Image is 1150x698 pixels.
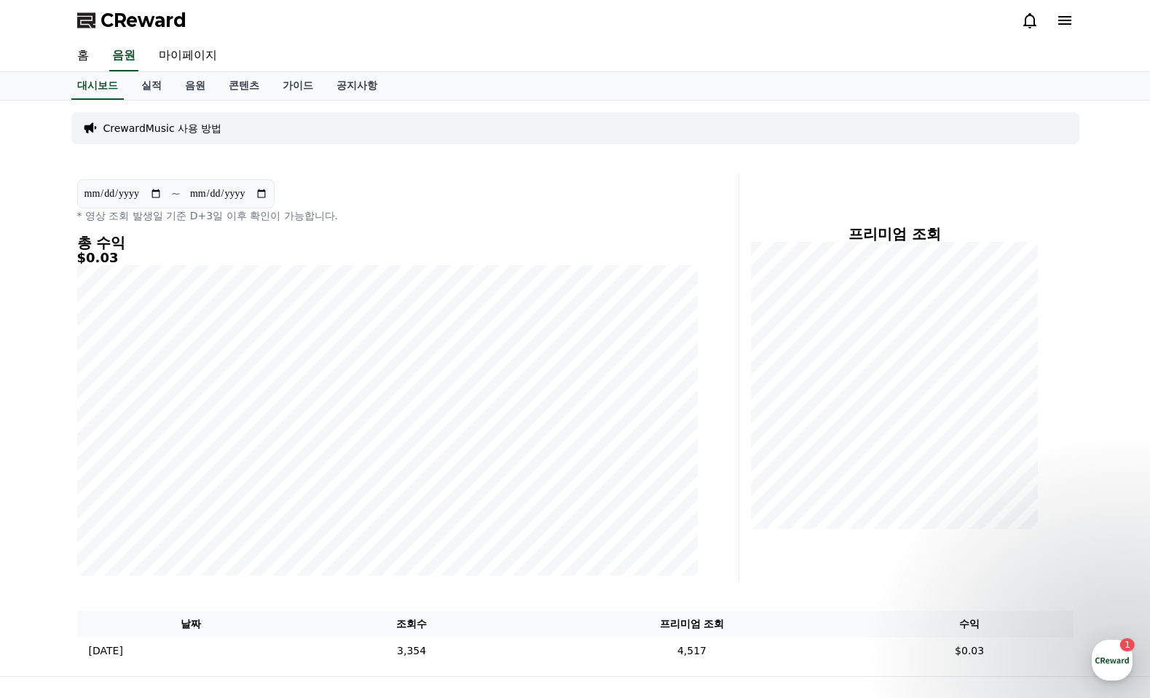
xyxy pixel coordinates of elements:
[66,41,101,71] a: 홈
[103,121,222,136] a: CrewardMusic 사용 방법
[325,72,389,100] a: 공지사항
[77,9,186,32] a: CReward
[77,251,698,265] h5: $0.03
[89,643,123,659] p: [DATE]
[173,72,217,100] a: 음원
[147,41,229,71] a: 마이페이지
[751,226,1039,242] h4: 프리미엄 조회
[305,638,518,664] td: 3,354
[77,208,698,223] p: * 영상 조회 발생일 기준 D+3일 이후 확인이 가능합니다.
[101,9,186,32] span: CReward
[77,235,698,251] h4: 총 수익
[518,638,865,664] td: 4,517
[171,185,181,203] p: ~
[866,611,1074,638] th: 수익
[271,72,325,100] a: 가이드
[71,72,124,100] a: 대시보드
[305,611,518,638] th: 조회수
[109,41,138,71] a: 음원
[130,72,173,100] a: 실적
[518,611,865,638] th: 프리미엄 조회
[866,638,1074,664] td: $0.03
[217,72,271,100] a: 콘텐츠
[77,611,305,638] th: 날짜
